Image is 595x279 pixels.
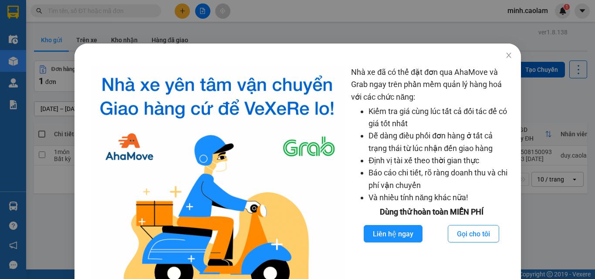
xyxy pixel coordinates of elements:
li: Và nhiều tính năng khác nữa! [368,192,512,204]
button: Gọi cho tôi [448,225,499,242]
span: Gọi cho tôi [457,229,490,239]
span: Liên hệ ngay [373,229,413,239]
div: Dùng thử hoàn toàn MIỄN PHÍ [351,206,512,218]
li: Báo cáo chi tiết, rõ ràng doanh thu và chi phí vận chuyển [368,167,512,192]
span: close [505,52,512,59]
button: Liên hệ ngay [364,225,423,242]
li: Định vị tài xế theo thời gian thực [368,155,512,167]
li: Kiểm tra giá cùng lúc tất cả đối tác để có giá tốt nhất [368,105,512,130]
li: Dễ dàng điều phối đơn hàng ở tất cả trạng thái từ lúc nhận đến giao hàng [368,130,512,155]
button: Close [496,44,521,68]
